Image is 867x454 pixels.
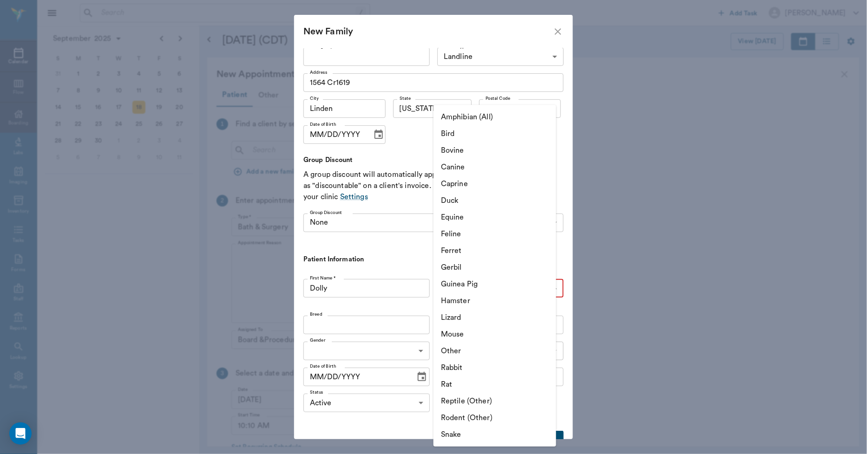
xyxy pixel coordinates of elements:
li: Hamster [433,292,556,309]
li: Guinea Pig [433,276,556,292]
div: Open Intercom Messenger [9,422,32,445]
li: Amphibian (All) [433,109,556,125]
li: Gerbil [433,259,556,276]
li: Caprine [433,175,556,192]
li: Snake [433,426,556,443]
li: Rabbit [433,359,556,376]
li: Reptile (Other) [433,393,556,409]
li: Bovine [433,142,556,159]
li: Canine [433,159,556,175]
li: Bird [433,125,556,142]
li: Mouse [433,326,556,343]
li: Ferret [433,242,556,259]
li: Equine [433,209,556,226]
li: Rodent (Other) [433,409,556,426]
li: Feline [433,226,556,242]
li: Duck [433,192,556,209]
li: Other [433,343,556,359]
li: Lizard [433,309,556,326]
li: Rat [433,376,556,393]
